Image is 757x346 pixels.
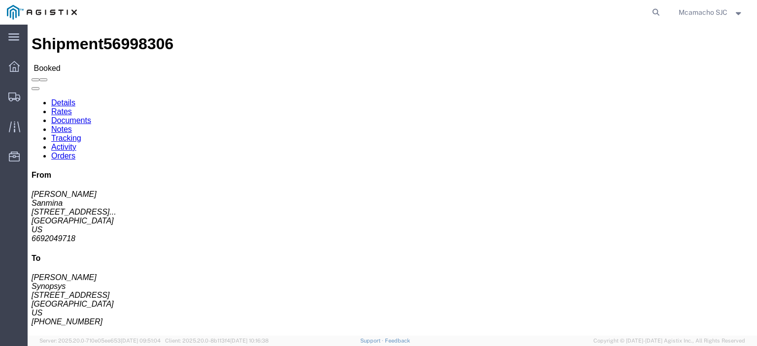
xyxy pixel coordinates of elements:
span: Server: 2025.20.0-710e05ee653 [39,338,161,344]
button: Mcamacho SJC [678,6,744,18]
span: Client: 2025.20.0-8b113f4 [165,338,269,344]
img: logo [7,5,77,20]
span: Copyright © [DATE]-[DATE] Agistix Inc., All Rights Reserved [593,337,745,345]
iframe: FS Legacy Container [28,25,757,336]
span: [DATE] 10:16:38 [230,338,269,344]
span: [DATE] 09:51:04 [121,338,161,344]
a: Support [360,338,385,344]
span: Mcamacho SJC [679,7,727,18]
a: Feedback [385,338,410,344]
